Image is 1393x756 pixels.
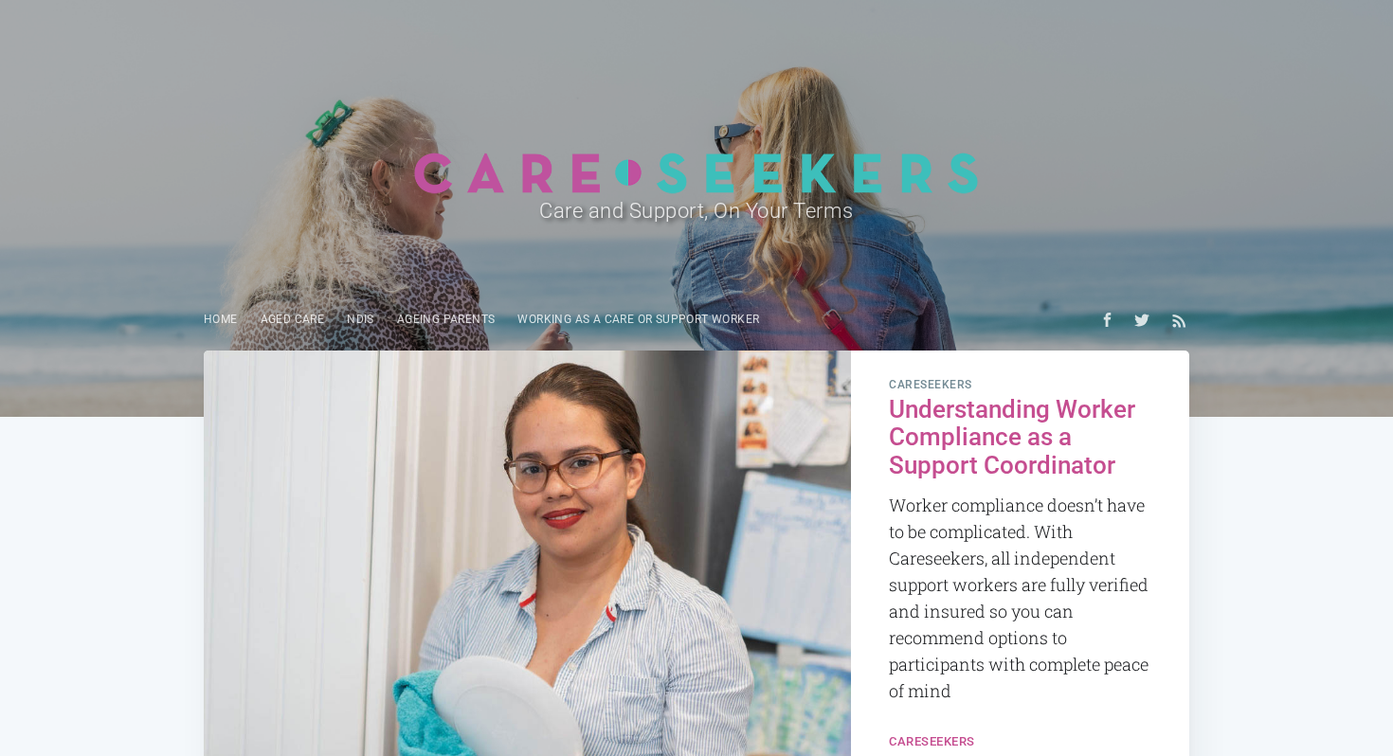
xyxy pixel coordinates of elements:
a: Working as a care or support worker [506,301,770,338]
a: Aged Care [249,301,336,338]
a: NDIS [335,301,386,338]
h2: Understanding Worker Compliance as a Support Coordinator [889,396,1151,481]
span: careseekers [889,379,1151,392]
a: careseekers Understanding Worker Compliance as a Support Coordinator Worker compliance doesn’t ha... [851,351,1189,730]
a: Home [192,301,249,338]
h2: Care and Support, On Your Terms [260,194,1133,227]
img: Careseekers [413,152,979,194]
a: Ageing parents [386,301,507,338]
p: Worker compliance doesn’t have to be complicated. With Careseekers, all independent support worke... [889,493,1151,704]
a: Careseekers [889,734,975,748]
